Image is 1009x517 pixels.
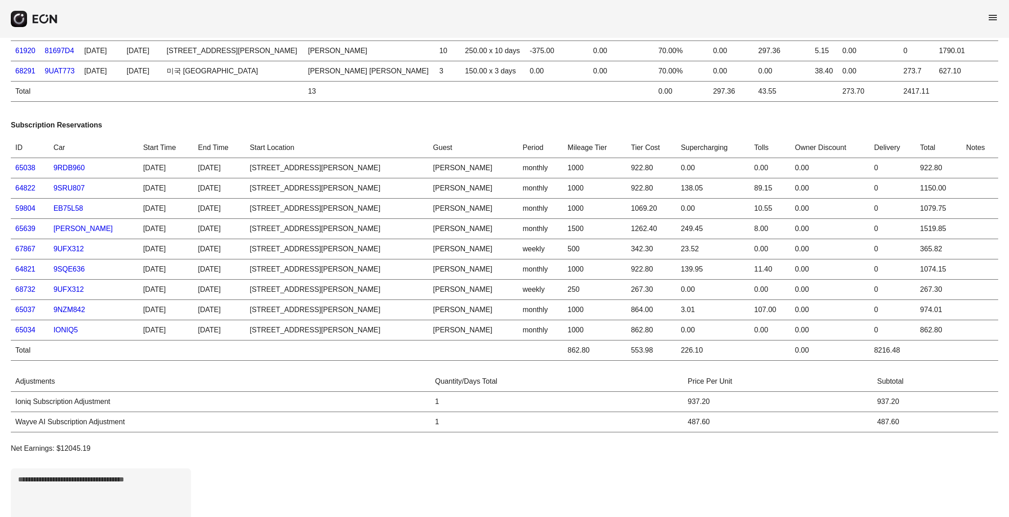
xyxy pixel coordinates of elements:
[869,320,915,340] td: 0
[627,300,677,320] td: 864.00
[518,199,563,219] td: monthly
[750,138,790,158] th: Tolls
[518,280,563,300] td: weekly
[525,41,589,61] td: -375.00
[791,239,870,259] td: 0.00
[15,47,36,54] a: 61920
[245,178,429,199] td: [STREET_ADDRESS][PERSON_NAME]
[750,259,790,280] td: 11.40
[934,41,970,61] td: 1790.01
[563,280,627,300] td: 250
[627,340,677,361] td: 553.98
[791,340,870,361] td: 0.00
[139,138,194,158] th: Start Time
[54,164,85,172] a: 9RDB960
[304,61,435,82] td: [PERSON_NAME] [PERSON_NAME]
[627,158,677,178] td: 922.80
[750,219,790,239] td: 8.00
[15,286,36,293] a: 68732
[916,280,962,300] td: 267.30
[15,184,36,192] a: 64822
[563,259,627,280] td: 1000
[465,45,521,56] div: 250.00 x 10 days
[676,340,750,361] td: 226.10
[791,199,870,219] td: 0.00
[654,61,709,82] td: 70.00%
[563,138,627,158] th: Mileage Tier
[435,61,460,82] td: 3
[11,372,431,392] th: Adjustments
[654,41,709,61] td: 70.00%
[709,61,754,82] td: 0.00
[518,259,563,280] td: monthly
[750,199,790,219] td: 10.55
[838,41,899,61] td: 0.00
[54,184,85,192] a: 9SRU807
[122,61,162,82] td: [DATE]
[428,199,518,219] td: [PERSON_NAME]
[428,320,518,340] td: [PERSON_NAME]
[899,41,935,61] td: 0
[518,300,563,320] td: monthly
[869,259,915,280] td: 0
[139,300,194,320] td: [DATE]
[676,300,750,320] td: 3.01
[54,286,84,293] a: 9UFX312
[139,219,194,239] td: [DATE]
[750,300,790,320] td: 107.00
[916,219,962,239] td: 1519.85
[245,158,429,178] td: [STREET_ADDRESS][PERSON_NAME]
[428,219,518,239] td: [PERSON_NAME]
[139,158,194,178] td: [DATE]
[869,280,915,300] td: 0
[754,61,810,82] td: 0.00
[428,178,518,199] td: [PERSON_NAME]
[810,41,838,61] td: 5.15
[15,265,36,273] a: 64821
[916,199,962,219] td: 1079.75
[869,158,915,178] td: 0
[627,199,677,219] td: 1069.20
[563,300,627,320] td: 1000
[431,412,683,432] td: 1
[245,219,429,239] td: [STREET_ADDRESS][PERSON_NAME]
[525,61,589,82] td: 0.00
[518,320,563,340] td: monthly
[194,259,245,280] td: [DATE]
[518,239,563,259] td: weekly
[428,280,518,300] td: [PERSON_NAME]
[428,259,518,280] td: [PERSON_NAME]
[873,392,998,412] td: 937.20
[791,138,870,158] th: Owner Discount
[428,138,518,158] th: Guest
[194,138,245,158] th: End Time
[11,443,998,454] p: Net Earnings: $12045.19
[54,245,84,253] a: 9UFX312
[676,199,750,219] td: 0.00
[916,178,962,199] td: 1150.00
[627,239,677,259] td: 342.30
[916,158,962,178] td: 922.80
[869,178,915,199] td: 0
[162,41,304,61] td: [STREET_ADDRESS][PERSON_NAME]
[627,219,677,239] td: 1262.40
[428,300,518,320] td: [PERSON_NAME]
[54,204,83,212] a: EB75L58
[916,138,962,158] th: Total
[15,204,36,212] a: 59804
[45,67,74,75] a: 9UAT773
[122,41,162,61] td: [DATE]
[518,138,563,158] th: Period
[245,280,429,300] td: [STREET_ADDRESS][PERSON_NAME]
[869,239,915,259] td: 0
[431,372,683,392] th: Quantity/Days Total
[627,138,677,158] th: Tier Cost
[139,178,194,199] td: [DATE]
[838,61,899,82] td: 0.00
[676,158,750,178] td: 0.00
[11,340,49,361] td: Total
[676,320,750,340] td: 0.00
[54,265,85,273] a: 9SQE636
[962,138,998,158] th: Notes
[750,239,790,259] td: 0.00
